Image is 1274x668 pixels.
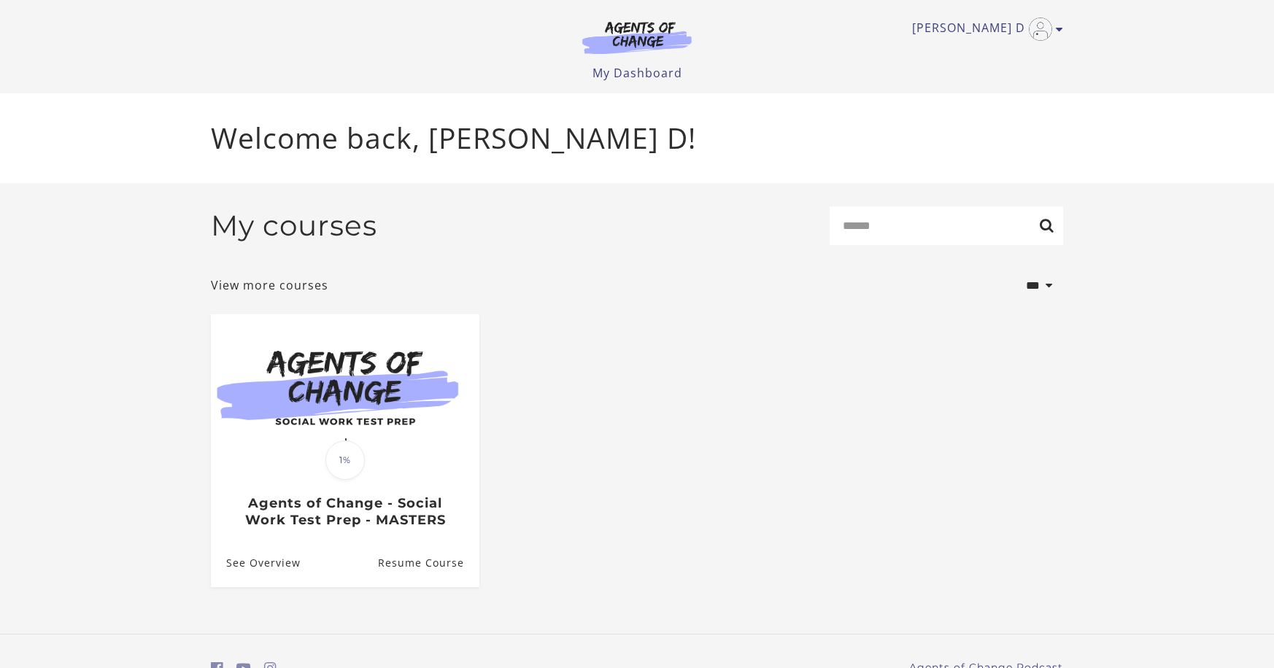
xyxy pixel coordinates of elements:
[211,209,377,243] h2: My courses
[325,440,365,480] span: 1%
[912,18,1056,41] a: Toggle menu
[211,540,301,587] a: Agents of Change - Social Work Test Prep - MASTERS: See Overview
[567,20,707,54] img: Agents of Change Logo
[378,540,479,587] a: Agents of Change - Social Work Test Prep - MASTERS: Resume Course
[226,495,463,528] h3: Agents of Change - Social Work Test Prep - MASTERS
[211,117,1063,160] p: Welcome back, [PERSON_NAME] D!
[592,65,682,81] a: My Dashboard
[211,276,328,294] a: View more courses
